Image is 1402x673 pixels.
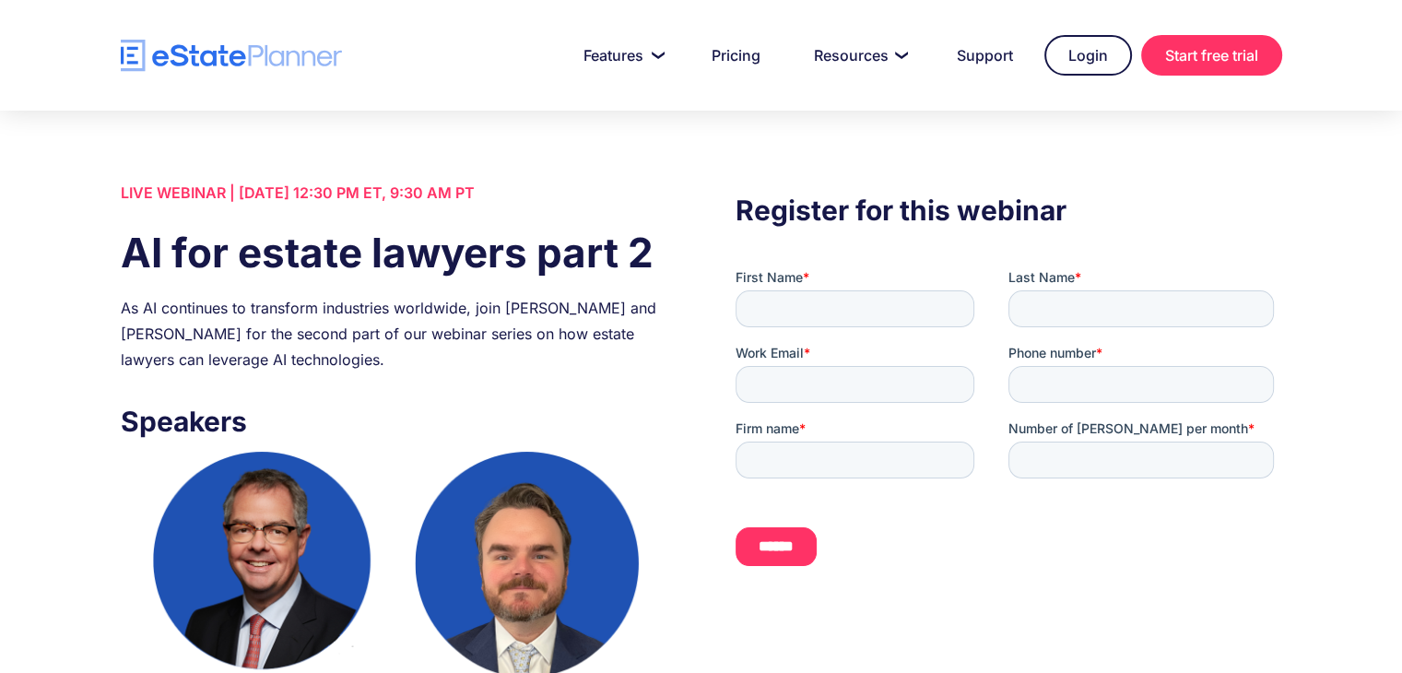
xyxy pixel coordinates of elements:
iframe: Form 0 [736,268,1281,582]
h1: AI for estate lawyers part 2 [121,224,666,281]
a: Pricing [689,37,783,74]
a: home [121,40,342,72]
a: Start free trial [1141,35,1282,76]
h3: Register for this webinar [736,189,1281,231]
a: Login [1044,35,1132,76]
div: LIVE WEBINAR | [DATE] 12:30 PM ET, 9:30 AM PT [121,180,666,206]
a: Resources [792,37,925,74]
div: As AI continues to transform industries worldwide, join [PERSON_NAME] and [PERSON_NAME] for the s... [121,295,666,372]
a: Support [935,37,1035,74]
a: Features [561,37,680,74]
h3: Speakers [121,400,666,443]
